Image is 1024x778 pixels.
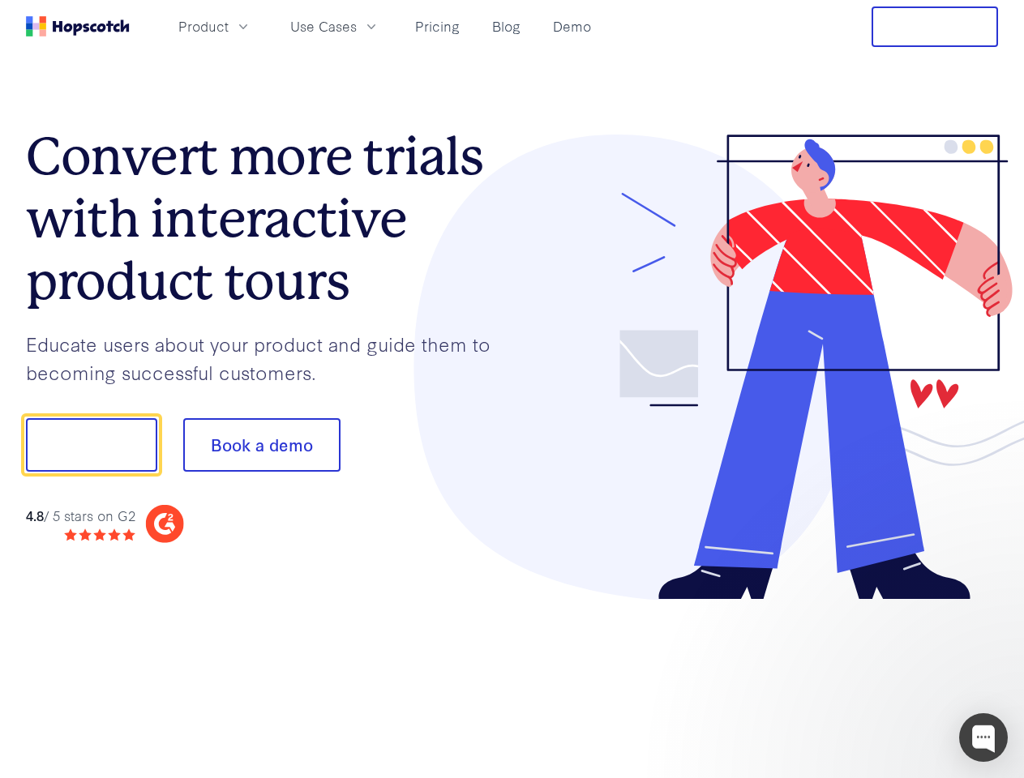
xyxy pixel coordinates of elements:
button: Book a demo [183,418,341,472]
p: Educate users about your product and guide them to becoming successful customers. [26,330,512,386]
button: Product [169,13,261,40]
button: Free Trial [872,6,998,47]
a: Pricing [409,13,466,40]
strong: 4.8 [26,506,44,524]
h1: Convert more trials with interactive product tours [26,126,512,312]
a: Home [26,16,130,36]
button: Show me! [26,418,157,472]
span: Product [178,16,229,36]
a: Blog [486,13,527,40]
span: Use Cases [290,16,357,36]
div: / 5 stars on G2 [26,506,135,526]
a: Demo [546,13,598,40]
button: Use Cases [281,13,389,40]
